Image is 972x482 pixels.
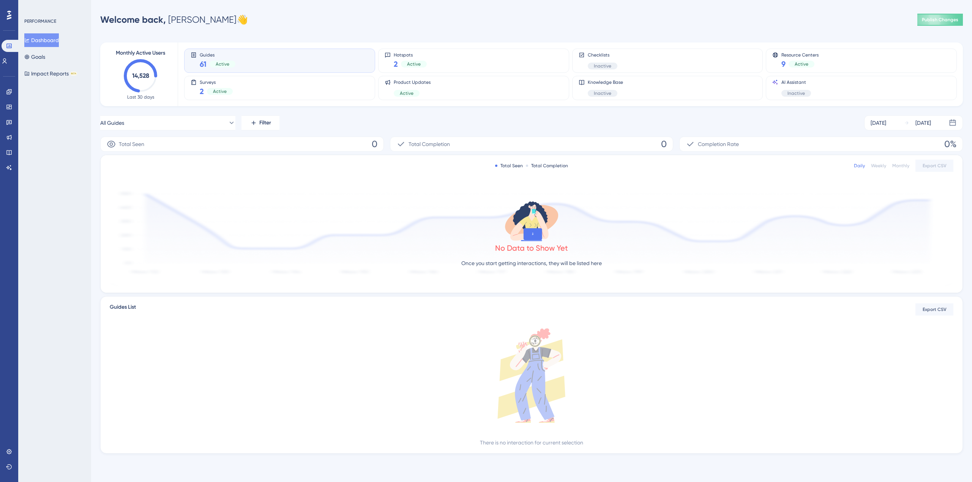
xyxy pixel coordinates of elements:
[871,118,886,127] div: [DATE]
[70,72,77,75] div: BETA
[409,140,450,149] span: Total Completion
[594,63,611,69] span: Inactive
[495,243,568,253] div: No Data to Show Yet
[24,67,77,80] button: Impact ReportsBETA
[394,79,431,85] span: Product Updates
[407,61,421,67] span: Active
[923,306,947,312] span: Export CSV
[100,115,235,130] button: All Guides
[922,17,958,23] span: Publish Changes
[200,59,207,69] span: 61
[923,163,947,169] span: Export CSV
[661,138,667,150] span: 0
[915,160,953,172] button: Export CSV
[119,140,144,149] span: Total Seen
[24,50,45,64] button: Goals
[200,52,235,57] span: Guides
[915,303,953,316] button: Export CSV
[588,79,623,85] span: Knowledge Base
[24,33,59,47] button: Dashboard
[781,52,819,57] span: Resource Centers
[100,14,248,26] div: [PERSON_NAME] 👋
[781,79,811,85] span: AI Assistant
[372,138,377,150] span: 0
[944,138,956,150] span: 0%
[100,118,124,127] span: All Guides
[241,115,279,130] button: Filter
[892,163,909,169] div: Monthly
[588,52,617,58] span: Checklists
[917,14,963,26] button: Publish Changes
[594,90,611,96] span: Inactive
[213,88,227,94] span: Active
[132,72,149,79] text: 14,528
[110,303,136,316] span: Guides List
[127,94,154,100] span: Last 30 days
[200,86,204,97] span: 2
[781,59,786,69] span: 9
[200,79,233,85] span: Surveys
[100,14,166,25] span: Welcome back,
[259,118,271,127] span: Filter
[480,438,583,447] div: There is no interaction for current selection
[394,59,398,69] span: 2
[24,18,56,24] div: PERFORMANCE
[787,90,805,96] span: Inactive
[915,118,931,127] div: [DATE]
[526,163,568,169] div: Total Completion
[795,61,808,67] span: Active
[216,61,229,67] span: Active
[698,140,739,149] span: Completion Rate
[854,163,865,169] div: Daily
[400,90,413,96] span: Active
[871,163,886,169] div: Weekly
[116,49,165,58] span: Monthly Active Users
[495,163,523,169] div: Total Seen
[394,52,427,57] span: Hotspots
[461,259,602,268] p: Once you start getting interactions, they will be listed here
